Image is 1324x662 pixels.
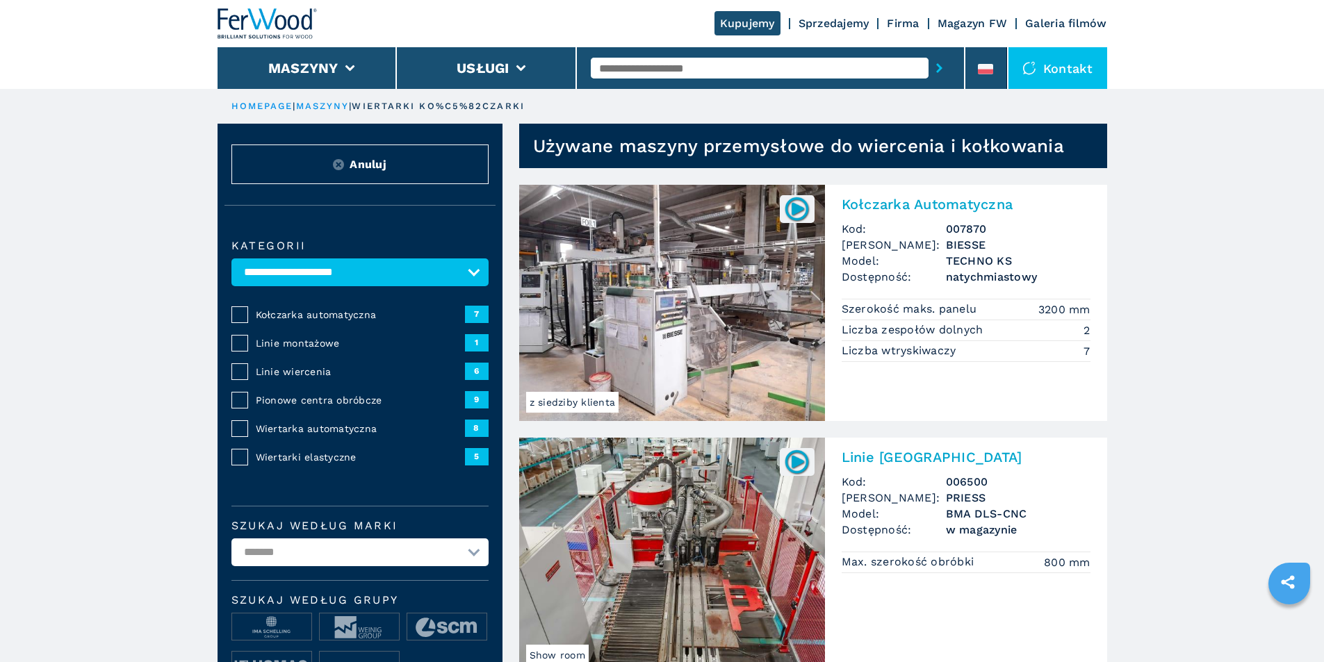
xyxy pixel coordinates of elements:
h3: PRIESS [946,490,1090,506]
h3: 006500 [946,474,1090,490]
span: Linie wiercenia [256,365,465,379]
button: Usługi [457,60,509,76]
span: | [349,101,352,111]
a: Kupujemy [714,11,780,35]
h1: Używane maszyny przemysłowe do wiercenia i kołkowania [533,135,1064,157]
p: wiertarki ko%C5%82czarki [352,100,524,113]
h3: 007870 [946,221,1090,237]
span: Kod: [842,474,946,490]
p: Liczba wtryskiwaczy [842,343,960,358]
img: Reset [333,159,344,170]
span: [PERSON_NAME]: [842,490,946,506]
a: Galeria filmów [1025,17,1107,30]
h3: BMA DLS-CNC [946,506,1090,522]
span: Model: [842,253,946,269]
span: z siedziby klienta [526,392,619,413]
span: w magazynie [946,522,1090,538]
a: HOMEPAGE [231,101,293,111]
span: Kołczarka automatyczna [256,308,465,322]
h2: Kołczarka Automatyczna [842,196,1090,213]
button: ResetAnuluj [231,144,489,184]
span: 1 [465,334,489,351]
a: maszyny [296,101,350,111]
a: sharethis [1270,565,1305,599]
p: Max. szerokość obróbki [842,554,978,570]
h3: BIESSE [946,237,1090,253]
a: Sprzedajemy [799,17,869,30]
img: 007870 [783,195,810,222]
img: Kontakt [1022,61,1036,75]
span: Anuluj [350,156,386,172]
img: image [407,613,487,641]
h3: TECHNO KS [946,253,1090,269]
em: 2 [1084,322,1090,338]
span: natychmiastowy [946,269,1090,285]
a: Firma [887,17,919,30]
span: Dostępność: [842,522,946,538]
em: 7 [1084,343,1090,359]
span: 7 [465,306,489,322]
p: Szerokość maks. panelu [842,301,981,317]
em: 3200 mm [1038,301,1090,317]
span: Wiertarka automatyczna [256,422,465,436]
div: Kontakt [1008,47,1107,89]
img: image [232,613,311,641]
span: 5 [465,448,489,465]
span: Linie montażowe [256,336,465,350]
span: Dostępność: [842,269,946,285]
button: submit-button [929,52,950,84]
a: Magazyn FW [938,17,1008,30]
span: 6 [465,363,489,379]
label: Szukaj według marki [231,520,489,531]
img: 006500 [783,448,810,475]
span: Pionowe centra obróbcze [256,393,465,407]
label: kategorii [231,240,489,251]
span: Model: [842,506,946,522]
span: 8 [465,420,489,436]
em: 800 mm [1044,554,1090,570]
img: Kołczarka Automatyczna BIESSE TECHNO KS [519,185,825,421]
p: Liczba zespołów dolnych [842,322,987,338]
button: Maszyny [268,60,338,76]
span: 9 [465,391,489,408]
a: Kołczarka Automatyczna BIESSE TECHNO KSz siedziby klienta007870Kołczarka AutomatycznaKod:007870[P... [519,185,1107,421]
img: Ferwood [218,8,318,39]
span: [PERSON_NAME]: [842,237,946,253]
iframe: Chat [1265,599,1314,652]
h2: Linie [GEOGRAPHIC_DATA] [842,449,1090,465]
img: image [320,613,399,641]
span: | [293,101,295,111]
span: Kod: [842,221,946,237]
span: Wiertarki elastyczne [256,450,465,464]
span: Szukaj według grupy [231,595,489,606]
